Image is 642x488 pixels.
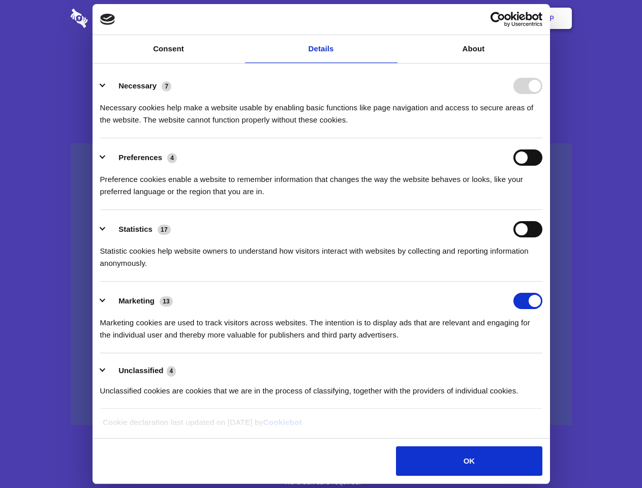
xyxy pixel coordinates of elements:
a: Usercentrics Cookiebot - opens in a new window [453,12,542,27]
span: 13 [160,296,173,307]
button: Marketing (13) [100,293,179,309]
label: Statistics [118,225,152,233]
span: 7 [162,81,171,91]
a: Wistia video thumbnail [71,143,572,425]
button: OK [396,446,542,476]
div: Marketing cookies are used to track visitors across websites. The intention is to display ads tha... [100,309,542,341]
label: Marketing [118,296,155,305]
div: Cookie declaration last updated on [DATE] by [95,416,547,436]
a: Consent [93,35,245,63]
div: Preference cookies enable a website to remember information that changes the way the website beha... [100,166,542,198]
div: Necessary cookies help make a website usable by enabling basic functions like page navigation and... [100,94,542,126]
button: Preferences (4) [100,149,184,166]
label: Necessary [118,81,157,90]
button: Statistics (17) [100,221,177,237]
h4: Auto-redaction of sensitive data, encrypted data sharing and self-destructing private chats. Shar... [71,93,572,126]
img: logo [100,14,115,25]
div: Statistic cookies help website owners to understand how visitors interact with websites by collec... [100,237,542,269]
span: 4 [167,366,176,376]
a: Login [461,3,505,34]
div: Unclassified cookies are cookies that we are in the process of classifying, together with the pro... [100,377,542,397]
a: Details [245,35,398,63]
button: Unclassified (4) [100,364,182,377]
h1: Eliminate Slack Data Loss. [71,46,572,82]
a: Contact [412,3,459,34]
button: Necessary (7) [100,78,178,94]
a: Pricing [298,3,343,34]
span: 17 [158,225,171,235]
img: logo-wordmark-white-trans-d4663122ce5f474addd5e946df7df03e33cb6a1c49d2221995e7729f52c070b2.svg [71,9,158,28]
a: Cookiebot [263,418,302,426]
span: 4 [167,153,177,163]
label: Preferences [118,153,162,162]
a: About [398,35,550,63]
iframe: Drift Widget Chat Controller [591,437,630,476]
